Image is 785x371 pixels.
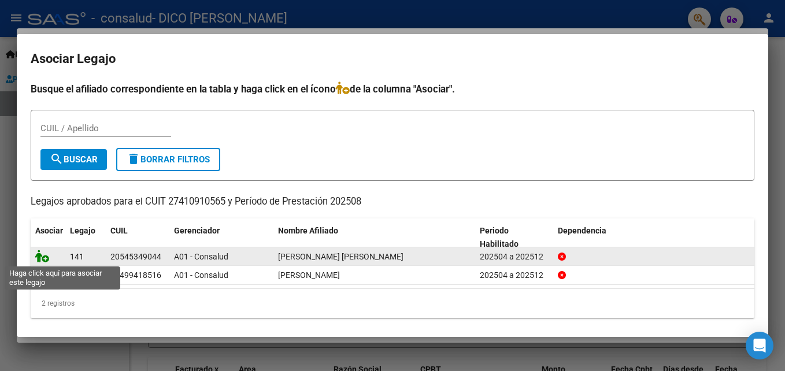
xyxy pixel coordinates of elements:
span: A01 - Consalud [174,252,228,261]
button: Buscar [40,149,107,170]
span: 140 [70,270,84,280]
div: 20499418516 [110,269,161,282]
datatable-header-cell: CUIL [106,218,169,257]
div: Open Intercom Messenger [746,332,773,359]
datatable-header-cell: Dependencia [553,218,755,257]
span: Dependencia [558,226,606,235]
h4: Busque el afiliado correspondiente en la tabla y haga click en el ícono de la columna "Asociar". [31,81,754,97]
span: RODRIGUEZ LAZARO MATIAS [278,270,340,280]
span: Borrar Filtros [127,154,210,165]
span: Buscar [50,154,98,165]
div: 202504 a 202512 [480,269,549,282]
datatable-header-cell: Nombre Afiliado [273,218,475,257]
button: Borrar Filtros [116,148,220,171]
h2: Asociar Legajo [31,48,754,70]
datatable-header-cell: Periodo Habilitado [475,218,553,257]
div: 20545349044 [110,250,161,264]
mat-icon: search [50,152,64,166]
span: Periodo Habilitado [480,226,519,248]
span: A01 - Consalud [174,270,228,280]
div: 202504 a 202512 [480,250,549,264]
p: Legajos aprobados para el CUIT 27410910565 y Período de Prestación 202508 [31,195,754,209]
span: Gerenciador [174,226,220,235]
span: ROLON SEGOVIA MATIAS DAVID [278,252,403,261]
span: Legajo [70,226,95,235]
datatable-header-cell: Asociar [31,218,65,257]
div: 2 registros [31,289,754,318]
mat-icon: delete [127,152,140,166]
span: Asociar [35,226,63,235]
span: Nombre Afiliado [278,226,338,235]
span: 141 [70,252,84,261]
datatable-header-cell: Gerenciador [169,218,273,257]
datatable-header-cell: Legajo [65,218,106,257]
span: CUIL [110,226,128,235]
